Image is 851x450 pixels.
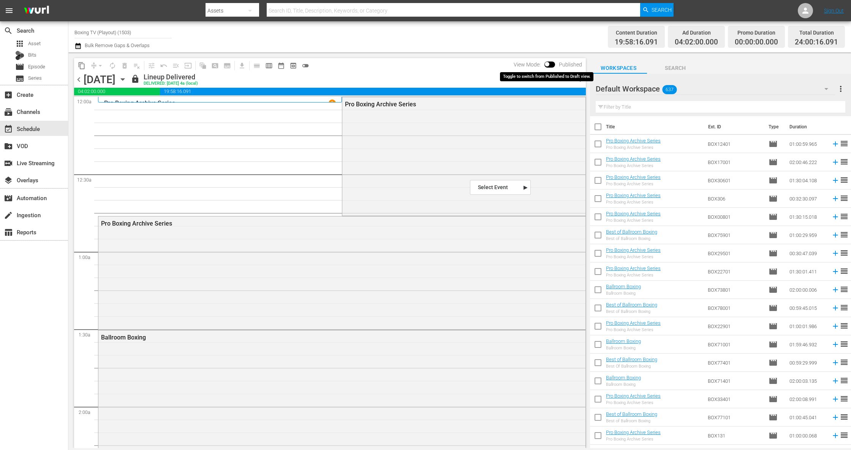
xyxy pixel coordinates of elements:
span: Customize Events [143,58,158,73]
td: BOX33401 [705,390,766,408]
a: Pro Boxing Archive Series [606,320,661,326]
td: BOX29501 [705,244,766,262]
span: Episode [769,376,778,385]
th: Duration [785,116,830,137]
div: Total Duration [795,27,838,38]
a: Best of Ballroom Boxing [606,229,657,235]
p: 1 [331,100,334,106]
img: ans4CAIJ8jUAAAAAAAAAAAAAAAAAAAAAAAAgQb4GAAAAAAAAAAAAAAAAAAAAAAAAJMjXAAAAAAAAAAAAAAAAAAAAAAAAgAT5G... [18,2,55,20]
span: reorder [840,194,849,203]
span: menu [5,6,14,15]
a: Ballroom Boxing [606,338,641,344]
td: BOX12401 [705,135,766,153]
a: Best of Ballroom Boxing [606,357,657,362]
span: Bits [28,51,36,59]
svg: Add to Schedule [831,213,840,221]
div: Promo Duration [735,27,778,38]
span: Episode [769,285,778,294]
span: Create Search Block [209,60,221,72]
svg: Add to Schedule [831,377,840,385]
a: Best of Ballroom Boxing [606,302,657,308]
td: BOX17001 [705,153,766,171]
span: reorder [840,394,849,403]
div: [DATE] [84,73,115,86]
td: BOX00801 [705,208,766,226]
span: Day Calendar View [248,58,263,73]
span: Select an event to delete [119,60,131,72]
span: Download as CSV [233,58,248,73]
div: Lineup Delivered [144,73,198,81]
span: Episode [15,62,24,71]
td: 01:30:01.411 [786,262,828,281]
td: 00:30:47.039 [786,244,828,262]
span: Episode [769,249,778,258]
div: Best of Ballroom Boxing [606,418,657,423]
svg: Add to Schedule [831,340,840,349]
th: Title [606,116,704,137]
span: Asset [28,40,41,47]
span: Episode [769,358,778,367]
svg: Add to Schedule [831,158,840,166]
a: Ballroom Boxing [606,375,641,381]
td: 00:59:29.999 [786,354,828,372]
span: Schedule [4,125,13,134]
span: date_range_outlined [277,62,285,69]
td: 02:00:08.991 [786,390,828,408]
span: reorder [840,358,849,367]
span: 24:00:16.091 [795,38,838,47]
span: Create Series Block [221,60,233,72]
div: Ad Duration [675,27,718,38]
div: DELIVERED: [DATE] 4a (local) [144,81,198,86]
svg: Add to Schedule [831,358,840,367]
a: Ballroom Boxing [606,284,641,289]
div: Pro Boxing Archive Series [606,327,661,332]
span: Workspaces [590,63,647,73]
a: Best of Ballroom Boxing [606,411,657,417]
div: Bits [15,51,24,60]
span: Copy Lineup [76,60,88,72]
svg: Add to Schedule [831,431,840,440]
svg: Add to Schedule [831,194,840,203]
div: Pro Boxing Archive Series [606,273,661,278]
div: Pro Boxing Archive Series [606,400,661,405]
td: BOX30601 [705,171,766,189]
svg: Add to Schedule [831,231,840,239]
div: Ballroom Boxing [606,382,641,387]
span: Month Calendar View [275,60,287,72]
td: BOX131 [705,426,766,445]
span: Update Metadata from Key Asset [182,60,194,72]
td: 01:59:46.932 [786,335,828,354]
span: Episode [769,322,778,331]
td: BOX71001 [705,335,766,354]
span: Episode [769,231,778,240]
span: reorder [840,321,849,330]
span: reorder [840,376,849,385]
span: Episode [769,194,778,203]
button: Search [640,3,674,17]
span: Episode [769,158,778,167]
span: content_copy [78,62,85,69]
svg: Add to Schedule [831,286,840,294]
div: Default Workspace [596,78,835,99]
span: Episode [769,267,778,276]
svg: Add to Schedule [831,395,840,403]
td: 01:00:59.965 [786,135,828,153]
span: View Mode: [510,62,544,68]
th: Ext. ID [704,116,764,137]
span: VOD [4,142,13,151]
span: Episode [769,395,778,404]
td: 00:32:30.097 [786,189,828,208]
span: Search [652,3,672,17]
span: 19:58:16.091 [615,38,658,47]
div: Pro Boxing Archive Series [606,437,661,442]
span: reorder [840,175,849,185]
span: reorder [840,157,849,166]
span: lock [131,74,140,84]
td: BOX22701 [705,262,766,281]
td: 02:00:46.222 [786,153,828,171]
td: 01:30:15.018 [786,208,828,226]
span: reorder [840,230,849,239]
span: preview_outlined [289,62,297,69]
span: reorder [840,248,849,257]
span: chevron_left [74,75,84,84]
